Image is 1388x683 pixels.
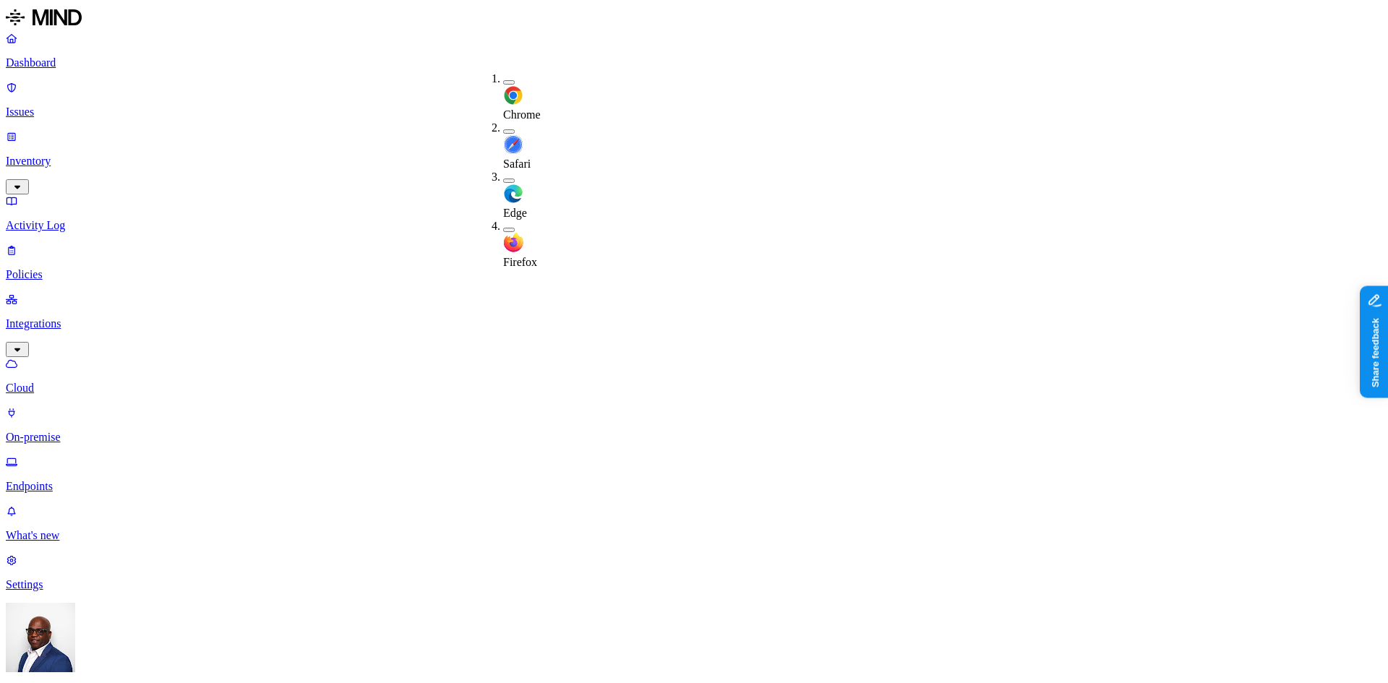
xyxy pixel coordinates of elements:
[6,603,75,672] img: Gregory Thomas
[6,382,1382,395] p: Cloud
[6,81,1382,119] a: Issues
[6,529,1382,542] p: What's new
[503,184,523,204] img: edge.svg
[6,130,1382,192] a: Inventory
[6,504,1382,542] a: What's new
[503,108,541,121] span: Chrome
[6,219,1382,232] p: Activity Log
[6,56,1382,69] p: Dashboard
[6,6,82,29] img: MIND
[503,158,531,170] span: Safari
[6,357,1382,395] a: Cloud
[503,85,523,106] img: chrome.svg
[6,244,1382,281] a: Policies
[6,431,1382,444] p: On-premise
[503,256,537,268] span: Firefox
[6,6,1382,32] a: MIND
[503,233,523,253] img: firefox.svg
[6,480,1382,493] p: Endpoints
[6,268,1382,281] p: Policies
[503,134,523,155] img: safari.svg
[6,155,1382,168] p: Inventory
[6,293,1382,355] a: Integrations
[6,317,1382,330] p: Integrations
[6,406,1382,444] a: On-premise
[6,455,1382,493] a: Endpoints
[6,554,1382,591] a: Settings
[6,106,1382,119] p: Issues
[6,32,1382,69] a: Dashboard
[6,578,1382,591] p: Settings
[503,207,527,219] span: Edge
[6,194,1382,232] a: Activity Log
